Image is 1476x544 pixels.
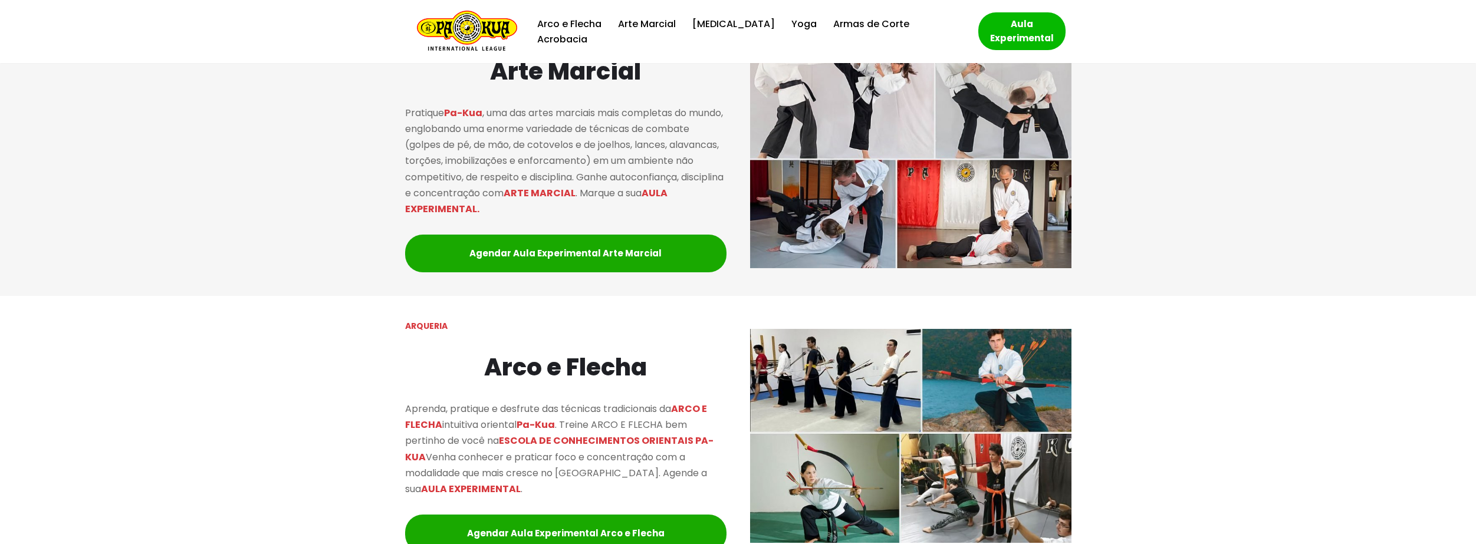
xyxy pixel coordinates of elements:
[537,16,601,32] a: Arco e Flecha
[444,106,482,120] mark: Pa-Kua
[405,235,727,272] a: Agendar Aula Experimental Arte Marcial
[421,482,521,496] mark: AULA EXPERIMENTAL
[517,418,555,431] mark: Pa-Kua
[978,12,1066,50] a: Aula Experimental
[405,105,727,217] p: Pratique , uma das artes marciais mais completas do mundo, englobando uma enorme variedade de téc...
[405,348,727,386] h2: Arco e Flecha
[618,16,676,32] a: Arte Marcial
[411,11,517,52] a: Escola de Conhecimentos Orientais Pa-Kua Uma escola para toda família
[405,320,448,332] strong: ARQUERIA
[504,186,576,200] mark: ARTE MARCIAL
[750,28,1071,269] img: pa-kua arte marcial
[405,401,727,497] p: Aprenda, pratique e desfrute das técnicas tradicionais da intuitiva oriental . Treine ARCO E FLEC...
[750,329,1071,543] img: Pa-Kua arco e flecha
[537,31,587,47] a: Acrobacia
[692,16,775,32] a: [MEDICAL_DATA]
[535,16,961,47] div: Menu primário
[405,52,727,90] h2: Arte Marcial
[833,16,909,32] a: Armas de Corte
[791,16,817,32] a: Yoga
[405,434,714,463] mark: ESCOLA DE CONHECIMENTOS ORIENTAIS PA-KUA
